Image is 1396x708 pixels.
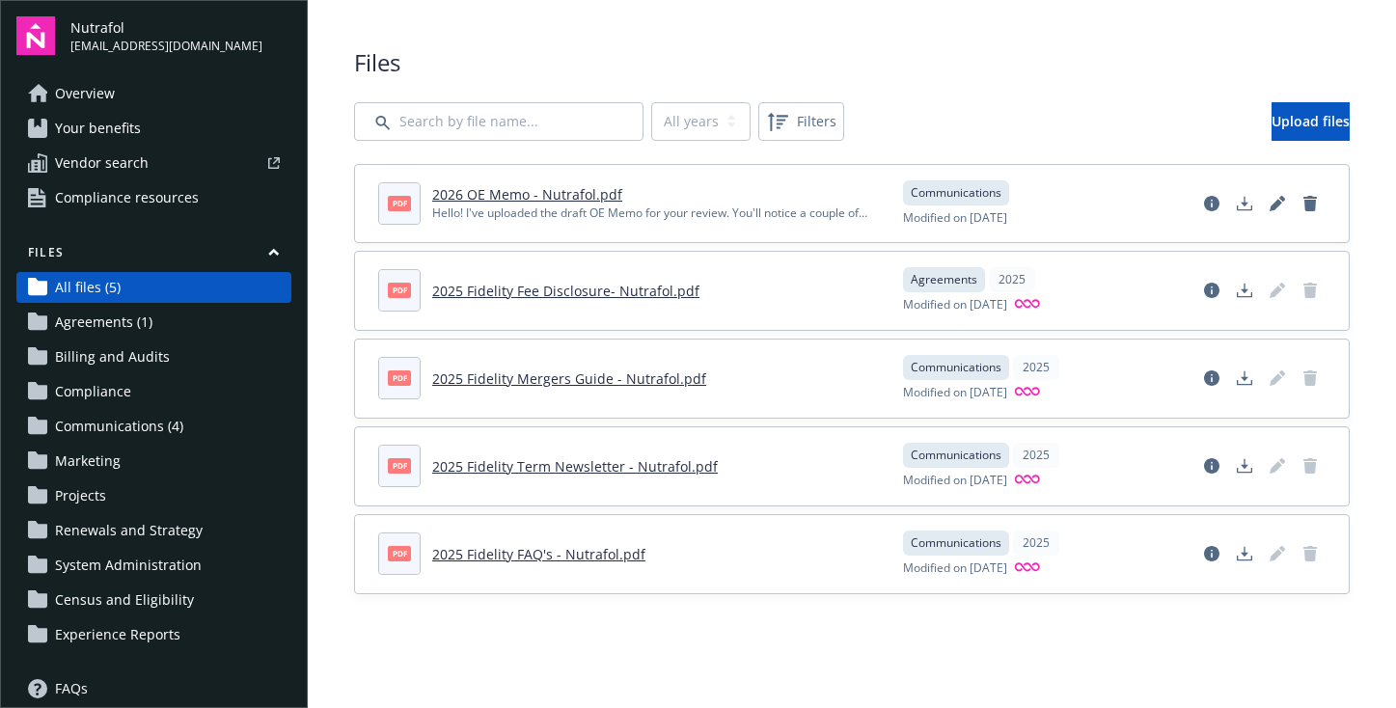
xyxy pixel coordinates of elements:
a: System Administration [16,550,291,581]
a: View file details [1196,450,1227,481]
span: Nutrafol [70,17,262,38]
span: Experience Reports [55,619,180,650]
a: Renewals and Strategy [16,515,291,546]
span: Filters [797,111,836,131]
a: View file details [1196,275,1227,306]
span: pdf [388,546,411,560]
span: pdf [388,196,411,210]
img: navigator-logo.svg [16,16,55,55]
a: View file details [1196,363,1227,394]
a: 2026 OE Memo - Nutrafol.pdf [432,185,622,204]
span: Modified on [DATE] [903,296,1007,314]
a: Communications (4) [16,411,291,442]
div: 2025 [989,267,1035,292]
a: View file details [1196,188,1227,219]
span: Edit document [1262,275,1293,306]
span: Delete document [1295,450,1326,481]
span: Modified on [DATE] [903,384,1007,402]
a: Overview [16,78,291,109]
span: Compliance resources [55,182,199,213]
a: Delete document [1295,188,1326,219]
a: Download document [1229,188,1260,219]
a: All files (5) [16,272,291,303]
span: Communications [911,534,1001,552]
a: Billing and Audits [16,341,291,372]
a: Download document [1229,450,1260,481]
a: Compliance resources [16,182,291,213]
span: Billing and Audits [55,341,170,372]
span: System Administration [55,550,202,581]
span: Modified on [DATE] [903,559,1007,578]
button: Filters [758,102,844,141]
span: Compliance [55,376,131,407]
a: 2025 Fidelity Fee Disclosure- Nutrafol.pdf [432,282,699,300]
span: Overview [55,78,115,109]
div: 2025 [1013,355,1059,380]
span: pdf [388,458,411,473]
a: Download document [1229,538,1260,569]
span: Delete document [1295,538,1326,569]
a: 2025 Fidelity FAQ's - Nutrafol.pdf [432,545,645,563]
span: Edit document [1262,538,1293,569]
a: Download document [1229,275,1260,306]
span: Communications [911,184,1001,202]
input: Search by file name... [354,102,643,141]
a: Download document [1229,363,1260,394]
a: 2025 Fidelity Term Newsletter - Nutrafol.pdf [432,457,718,476]
span: Edit document [1262,363,1293,394]
div: 2025 [1013,443,1059,468]
button: Nutrafol[EMAIL_ADDRESS][DOMAIN_NAME] [70,16,291,55]
span: Projects [55,480,106,511]
span: Communications [911,359,1001,376]
span: Agreements (1) [55,307,152,338]
span: Renewals and Strategy [55,515,203,546]
span: Edit document [1262,450,1293,481]
span: Delete document [1295,363,1326,394]
a: Compliance [16,376,291,407]
span: FAQs [55,673,88,704]
a: Edit document [1262,188,1293,219]
div: Hello! I've uploaded the draft OE Memo for your review. You'll notice a couple of highlighted ite... [432,204,880,222]
span: pdf [388,370,411,385]
a: Agreements (1) [16,307,291,338]
span: All files (5) [55,272,121,303]
span: Files [354,46,1350,79]
a: Census and Eligibility [16,585,291,615]
a: 2025 Fidelity Mergers Guide - Nutrafol.pdf [432,369,706,388]
span: pdf [388,283,411,297]
span: Census and Eligibility [55,585,194,615]
a: Vendor search [16,148,291,178]
span: Delete document [1295,275,1326,306]
button: Files [16,244,291,268]
a: Experience Reports [16,619,291,650]
span: Vendor search [55,148,149,178]
a: View file details [1196,538,1227,569]
span: Filters [762,106,840,137]
span: Communications [911,447,1001,464]
span: [EMAIL_ADDRESS][DOMAIN_NAME] [70,38,262,55]
span: Modified on [DATE] [903,472,1007,490]
span: Agreements [911,271,977,288]
a: Your benefits [16,113,291,144]
a: Upload files [1272,102,1350,141]
a: Projects [16,480,291,511]
span: Upload files [1272,112,1350,130]
a: Marketing [16,446,291,477]
span: Marketing [55,446,121,477]
a: FAQs [16,673,291,704]
span: Modified on [DATE] [903,209,1007,227]
div: 2025 [1013,531,1059,556]
span: Your benefits [55,113,141,144]
span: Communications (4) [55,411,183,442]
